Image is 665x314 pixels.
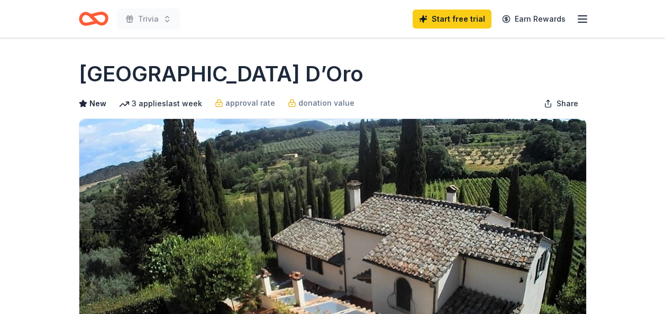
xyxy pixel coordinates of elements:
[535,93,587,114] button: Share
[117,8,180,30] button: Trivia
[79,59,363,89] h1: [GEOGRAPHIC_DATA] D’Oro
[79,6,108,31] a: Home
[89,97,106,110] span: New
[138,13,159,25] span: Trivia
[298,97,354,109] span: donation value
[413,10,491,29] a: Start free trial
[288,97,354,109] a: donation value
[496,10,572,29] a: Earn Rewards
[215,97,275,109] a: approval rate
[119,97,202,110] div: 3 applies last week
[557,97,578,110] span: Share
[225,97,275,109] span: approval rate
